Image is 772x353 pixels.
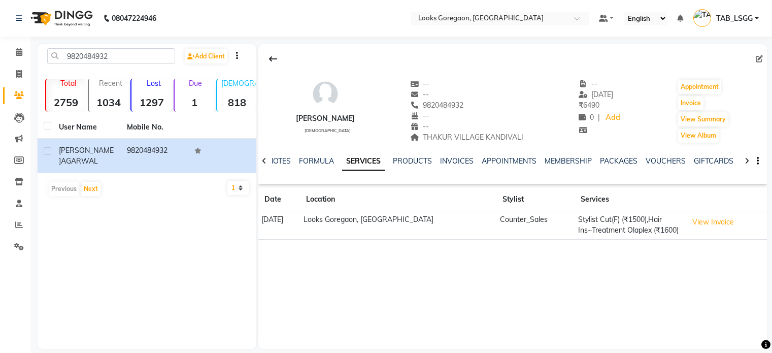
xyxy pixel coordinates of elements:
[310,79,341,109] img: avatar
[579,101,599,110] span: 6490
[300,211,496,240] td: Looks Goregaon, [GEOGRAPHIC_DATA]
[175,96,214,109] strong: 1
[496,188,575,211] th: Stylist
[136,79,171,88] p: Lost
[410,79,429,88] span: --
[300,188,496,211] th: Location
[177,79,214,88] p: Due
[694,156,733,166] a: GIFTCARDS
[678,129,719,143] button: View Album
[579,113,594,122] span: 0
[268,156,291,166] a: NOTES
[305,128,351,133] span: [DEMOGRAPHIC_DATA]
[579,79,598,88] span: --
[53,116,121,139] th: User Name
[440,156,474,166] a: INVOICES
[545,156,592,166] a: MEMBERSHIP
[112,4,156,33] b: 08047224946
[716,13,753,24] span: TAB_LSGG
[61,156,98,166] span: AGARWAL
[579,90,614,99] span: [DATE]
[342,152,385,171] a: SERVICES
[410,133,524,142] span: THAKUR VILLAGE KANDIVALI
[496,211,575,240] td: Counter_Sales
[299,156,334,166] a: FORMULA
[579,101,583,110] span: ₹
[221,79,257,88] p: [DEMOGRAPHIC_DATA]
[121,139,189,173] td: 9820484932
[50,79,86,88] p: Total
[688,214,739,230] button: View Invoice
[296,113,355,124] div: [PERSON_NAME]
[262,49,284,69] div: Back to Client
[258,211,300,240] td: [DATE]
[604,111,622,125] a: Add
[410,111,429,120] span: --
[258,188,300,211] th: Date
[121,116,189,139] th: Mobile No.
[646,156,686,166] a: VOUCHERS
[185,49,227,63] a: Add Client
[81,182,100,196] button: Next
[575,211,684,240] td: Stylist Cut(F) (₹1500),Hair Ins~Treatment Olaplex (₹1600)
[600,156,637,166] a: PACKAGES
[131,96,171,109] strong: 1297
[46,96,86,109] strong: 2759
[93,79,128,88] p: Recent
[89,96,128,109] strong: 1034
[47,48,175,64] input: Search by Name/Mobile/Email/Code
[482,156,536,166] a: APPOINTMENTS
[693,9,711,27] img: TAB_LSGG
[26,4,95,33] img: logo
[59,146,114,166] span: [PERSON_NAME]
[410,90,429,99] span: --
[217,96,257,109] strong: 818
[575,188,684,211] th: Services
[410,122,429,131] span: --
[678,96,703,110] button: Invoice
[393,156,432,166] a: PRODUCTS
[678,112,728,126] button: View Summary
[598,112,600,123] span: |
[678,80,721,94] button: Appointment
[410,101,464,110] span: 9820484932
